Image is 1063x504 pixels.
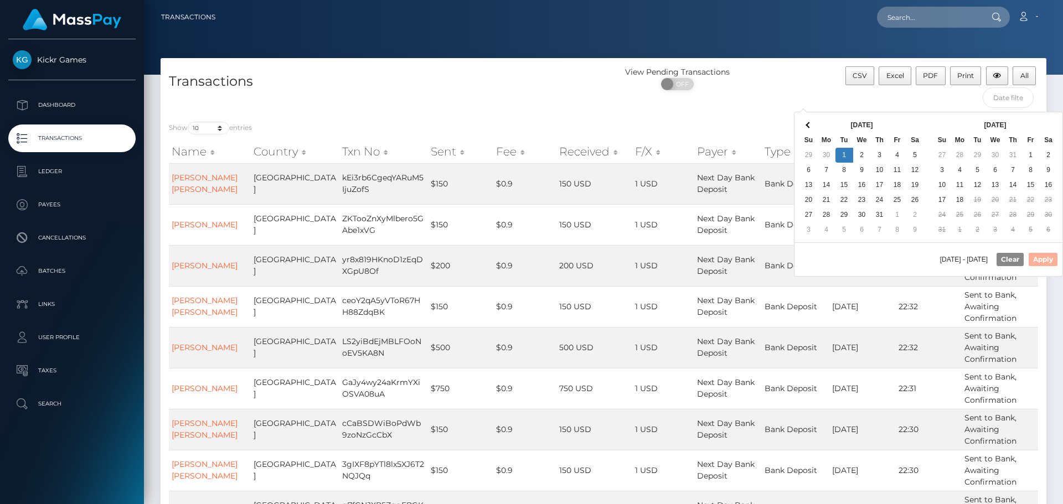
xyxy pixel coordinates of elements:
[969,207,987,222] td: 26
[886,71,904,80] span: Excel
[1004,148,1022,163] td: 31
[8,324,136,351] a: User Profile
[1040,207,1057,222] td: 30
[835,193,853,207] td: 22
[871,148,889,163] td: 3
[339,163,428,204] td: kEi3rb6CgeqYARuM5IjuZofS
[853,178,871,193] td: 16
[1040,178,1057,193] td: 16
[962,368,1038,409] td: Sent to Bank, Awaiting Confirmation
[835,133,853,148] th: Tu
[339,245,428,286] td: yr8x819HKnoD1zEqDXGpU8Of
[23,9,121,30] img: MassPay Logo
[172,418,238,440] a: [PERSON_NAME] [PERSON_NAME]
[556,327,632,368] td: 500 USD
[969,148,987,163] td: 29
[339,327,428,368] td: LS2yiBdEjMBLFOoNoEV5KA8N
[962,409,1038,450] td: Sent to Bank, Awaiting Confirmation
[1040,163,1057,178] td: 9
[632,368,695,409] td: 1 USD
[950,66,982,85] button: Print
[762,141,829,163] th: Type: activate to sort column ascending
[632,450,695,491] td: 1 USD
[428,141,493,163] th: Sent: activate to sort column ascending
[933,133,951,148] th: Su
[13,296,131,313] p: Links
[853,71,867,80] span: CSV
[493,368,557,409] td: $0.9
[172,459,238,481] a: [PERSON_NAME] [PERSON_NAME]
[428,409,493,450] td: $150
[632,245,695,286] td: 1 USD
[853,148,871,163] td: 2
[829,368,895,409] td: [DATE]
[603,66,751,78] div: View Pending Transactions
[1040,222,1057,237] td: 6
[835,207,853,222] td: 29
[951,148,969,163] td: 28
[987,222,1004,237] td: 3
[251,141,339,163] th: Country: activate to sort column ascending
[428,163,493,204] td: $150
[13,163,131,180] p: Ledger
[556,163,632,204] td: 150 USD
[13,50,32,69] img: Kickr Games
[428,368,493,409] td: $750
[339,204,428,245] td: ZKTooZnXyMlbero5GAbe1xVG
[13,230,131,246] p: Cancellations
[8,257,136,285] a: Batches
[1040,193,1057,207] td: 23
[8,224,136,252] a: Cancellations
[493,327,557,368] td: $0.9
[1022,207,1040,222] td: 29
[969,222,987,237] td: 2
[962,286,1038,327] td: Sent to Bank, Awaiting Confirmation
[889,193,906,207] td: 25
[962,327,1038,368] td: Sent to Bank, Awaiting Confirmation
[428,245,493,286] td: $200
[762,409,829,450] td: Bank Deposit
[987,163,1004,178] td: 6
[428,327,493,368] td: $500
[986,66,1009,85] button: Column visibility
[906,133,924,148] th: Sa
[818,193,835,207] td: 21
[13,362,131,379] p: Taxes
[800,148,818,163] td: 29
[829,450,895,491] td: [DATE]
[8,55,136,65] span: Kickr Games
[1020,71,1029,80] span: All
[800,193,818,207] td: 20
[940,256,992,263] span: [DATE] - [DATE]
[951,163,969,178] td: 4
[251,450,339,491] td: [GEOGRAPHIC_DATA]
[871,193,889,207] td: 24
[1022,222,1040,237] td: 5
[871,207,889,222] td: 31
[172,173,238,194] a: [PERSON_NAME] [PERSON_NAME]
[556,450,632,491] td: 150 USD
[969,133,987,148] th: Tu
[987,148,1004,163] td: 30
[889,163,906,178] td: 11
[13,396,131,412] p: Search
[632,409,695,450] td: 1 USD
[13,130,131,147] p: Transactions
[251,286,339,327] td: [GEOGRAPHIC_DATA]
[169,122,252,134] label: Show entries
[896,368,962,409] td: 22:31
[251,204,339,245] td: [GEOGRAPHIC_DATA]
[933,207,951,222] td: 24
[13,196,131,213] p: Payees
[632,286,695,327] td: 1 USD
[697,214,755,235] span: Next Day Bank Deposit
[632,163,695,204] td: 1 USD
[889,178,906,193] td: 18
[933,148,951,163] td: 27
[1004,178,1022,193] td: 14
[889,207,906,222] td: 1
[667,78,695,90] span: OFF
[339,450,428,491] td: 3gIXF8pYTl8lx5XJ6T2NQJQq
[835,163,853,178] td: 8
[818,148,835,163] td: 30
